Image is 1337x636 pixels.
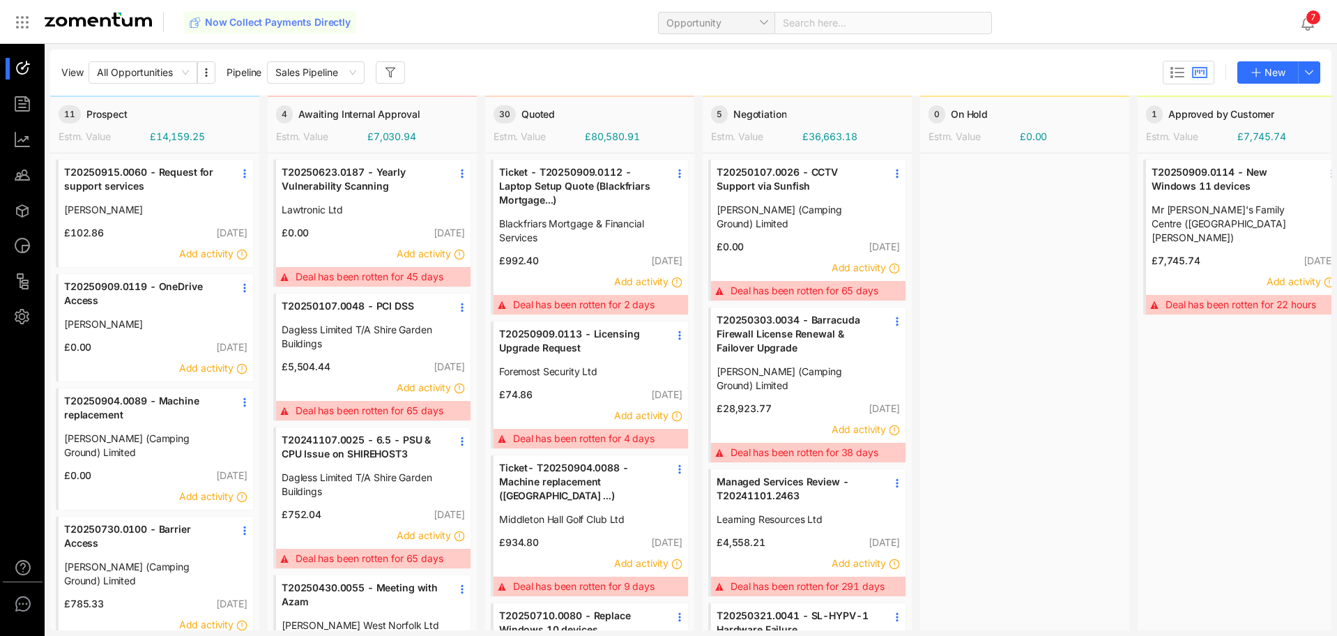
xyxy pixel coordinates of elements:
div: T20250623.0187 - Yearly Vulnerability ScanningLawtronic Ltd£0.00[DATE]Add activityDeal has been r... [273,159,471,287]
span: T20250623.0187 - Yearly Vulnerability Scanning [282,165,442,193]
span: Deal has been rotten for 2 days [513,298,655,312]
span: T20250430.0055 - Meeting with Azam [282,581,442,609]
span: £5,504.44 [276,360,330,374]
span: Estm. Value [929,130,980,142]
span: T20250107.0048 - PCI DSS [282,299,442,313]
a: T20250430.0055 - Meeting with Azam [282,581,442,619]
span: £0.00 [1020,130,1047,144]
span: Sales Pipeline [275,62,356,83]
span: 7 [1311,12,1316,22]
span: [DATE] [651,536,682,548]
a: T20250303.0034 - Barracuda Firewall License Renewal & Failover Upgrade [717,313,877,365]
span: Add activity [614,557,668,569]
div: T20250904.0089 - Machine replacement[PERSON_NAME] (Camping Ground) Limited£0.00[DATE]Add activity [56,388,254,510]
div: T20250303.0034 - Barracuda Firewall License Renewal & Failover Upgrade[PERSON_NAME] (Camping Grou... [708,307,906,463]
div: T20250107.0048 - PCI DSSDagless Limited T/A Shire Garden Buildings£5,504.44[DATE]Add activityDeal... [273,293,471,421]
span: £74.86 [494,388,533,402]
img: Zomentum Logo [45,13,152,26]
div: T20250909.0119 - OneDrive Access[PERSON_NAME]£0.00[DATE]Add activity [56,273,254,382]
span: 5 [711,105,728,123]
span: Deal has been rotten for 22 hours [1166,298,1315,312]
span: Negotiation [733,107,786,121]
button: New [1237,61,1299,84]
span: 1 [1146,105,1163,123]
div: Managed Services Review - T20241101.2463Learning Resources Ltd£4,558.21[DATE]Add activityDeal has... [708,469,906,597]
a: Dagless Limited T/A Shire Garden Buildings [282,323,442,351]
span: Add activity [614,275,668,287]
span: £0.00 [59,340,91,354]
span: Deal has been rotten for 45 days [296,270,443,284]
span: Estm. Value [711,130,763,142]
span: T20250730.0100 - Barrier Access [64,522,224,550]
div: Notifications [1299,6,1327,38]
span: T20250909.0119 - OneDrive Access [64,280,224,308]
span: Add activity [614,409,668,421]
span: Estm. Value [1146,130,1198,142]
span: £7,030.94 [367,130,416,144]
span: Now Collect Payments Directly [205,15,351,29]
a: T20250909.0119 - OneDrive Access [64,280,224,317]
span: T20250107.0026 - CCTV Support via Sunfish [717,165,877,193]
div: Ticket- T20250904.0088 - Machine replacement ([GEOGRAPHIC_DATA] ...)Middleton Hall Golf Club Ltd£... [491,455,689,597]
div: T20250915.0060 - Request for support services[PERSON_NAME]£102.86[DATE]Add activity [56,159,254,268]
span: Prospect [86,107,128,121]
span: Deal has been rotten for 38 days [731,446,878,460]
span: Deal has been rotten for 65 days [296,404,443,418]
span: Ticket - T20250909.0112 - Laptop Setup Quote (Blackfriars Mortgage...) [499,165,659,207]
span: Ticket- T20250904.0088 - Machine replacement ([GEOGRAPHIC_DATA] ...) [499,461,659,503]
a: [PERSON_NAME] [64,317,224,331]
span: [DATE] [869,241,900,252]
span: Add activity [179,490,234,502]
span: Foremost Security Ltd [499,365,659,379]
span: Deal has been rotten for 65 days [296,552,443,566]
span: £80,580.91 [585,130,640,144]
span: £14,159.25 [150,130,205,144]
span: Deal has been rotten for 291 days [731,580,884,593]
span: [DATE] [434,227,465,238]
span: T20241107.0025 - 6.5 - PSU & CPU Issue on SHIREHOST3 [282,433,442,461]
span: T20250915.0060 - Request for support services [64,165,224,193]
span: Learning Resources Ltd [717,513,877,527]
span: [DATE] [434,361,465,372]
span: 30 [494,105,516,123]
button: Now Collect Payments Directly [184,11,356,33]
a: [PERSON_NAME] (Camping Ground) Limited [717,203,877,231]
span: All Opportunities [97,62,189,83]
span: [DATE] [1304,255,1335,266]
a: T20250107.0048 - PCI DSS [282,299,442,323]
span: Add activity [832,557,886,569]
span: £0.00 [276,226,309,240]
span: T20250904.0089 - Machine replacement [64,394,224,422]
a: [PERSON_NAME] (Camping Ground) Limited [64,432,224,460]
div: Ticket - T20250909.0112 - Laptop Setup Quote (Blackfriars Mortgage...)Blackfriars Mortgage & Fina... [491,159,689,315]
span: Estm. Value [59,130,110,142]
a: T20250904.0089 - Machine replacement [64,394,224,432]
span: £0.00 [711,240,744,254]
span: £992.40 [494,254,539,268]
span: Add activity [179,619,234,630]
div: T20241107.0025 - 6.5 - PSU & CPU Issue on SHIREHOST3Dagless Limited T/A Shire Garden Buildings£75... [273,427,471,569]
a: Blackfriars Mortgage & Financial Services [499,217,659,245]
sup: 7 [1306,10,1320,24]
span: £0.00 [59,469,91,483]
span: [DATE] [216,341,247,353]
span: Dagless Limited T/A Shire Garden Buildings [282,471,442,499]
span: 0 [929,105,945,123]
a: [PERSON_NAME] (Camping Ground) Limited [717,365,877,393]
span: Approved by Customer [1168,107,1274,121]
a: Mr [PERSON_NAME]'s Family Centre ([GEOGRAPHIC_DATA][PERSON_NAME]) [1152,203,1312,245]
span: Add activity [179,362,234,374]
span: Add activity [1267,275,1321,287]
div: T20250107.0026 - CCTV Support via Sunfish[PERSON_NAME] (Camping Ground) Limited£0.00[DATE]Add act... [708,159,906,301]
div: T20250909.0113 - Licensing Upgrade RequestForemost Security Ltd£74.86[DATE]Add activityDeal has b... [491,321,689,449]
span: On Hold [951,107,988,121]
span: £7,745.74 [1146,254,1200,268]
span: £7,745.74 [1237,130,1286,144]
span: [PERSON_NAME] [64,203,224,217]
